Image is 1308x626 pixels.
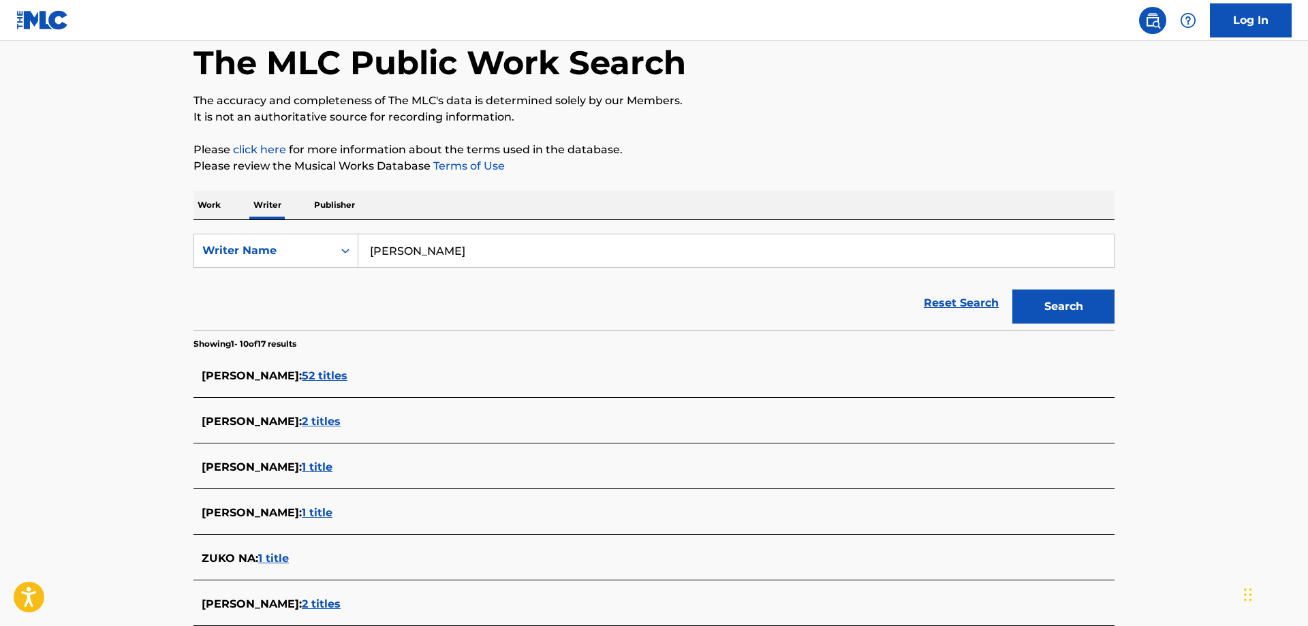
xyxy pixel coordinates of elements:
span: 1 title [302,460,332,473]
span: 2 titles [302,597,341,610]
p: Showing 1 - 10 of 17 results [193,338,296,350]
div: Help [1174,7,1202,34]
p: Publisher [310,191,359,219]
span: 2 titles [302,415,341,428]
span: 52 titles [302,369,347,382]
span: 1 title [258,552,289,565]
div: Writer Name [202,242,325,259]
span: [PERSON_NAME] : [202,415,302,428]
a: click here [233,143,286,156]
span: [PERSON_NAME] : [202,460,302,473]
p: The accuracy and completeness of The MLC's data is determined solely by our Members. [193,93,1115,109]
span: 1 title [302,506,332,519]
img: MLC Logo [16,10,69,30]
a: Log In [1210,3,1292,37]
span: ZUKO NA : [202,552,258,565]
a: Terms of Use [431,159,505,172]
p: Please for more information about the terms used in the database. [193,142,1115,158]
span: [PERSON_NAME] : [202,369,302,382]
div: Drag [1244,574,1252,615]
iframe: Chat Widget [1240,561,1308,626]
span: [PERSON_NAME] : [202,506,302,519]
form: Search Form [193,234,1115,330]
p: Work [193,191,225,219]
p: Please review the Musical Works Database [193,158,1115,174]
p: Writer [249,191,285,219]
a: Reset Search [917,288,1006,318]
a: Public Search [1139,7,1166,34]
img: help [1180,12,1196,29]
img: search [1144,12,1161,29]
span: [PERSON_NAME] : [202,597,302,610]
h1: The MLC Public Work Search [193,42,686,83]
p: It is not an authoritative source for recording information. [193,109,1115,125]
button: Search [1012,289,1115,324]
